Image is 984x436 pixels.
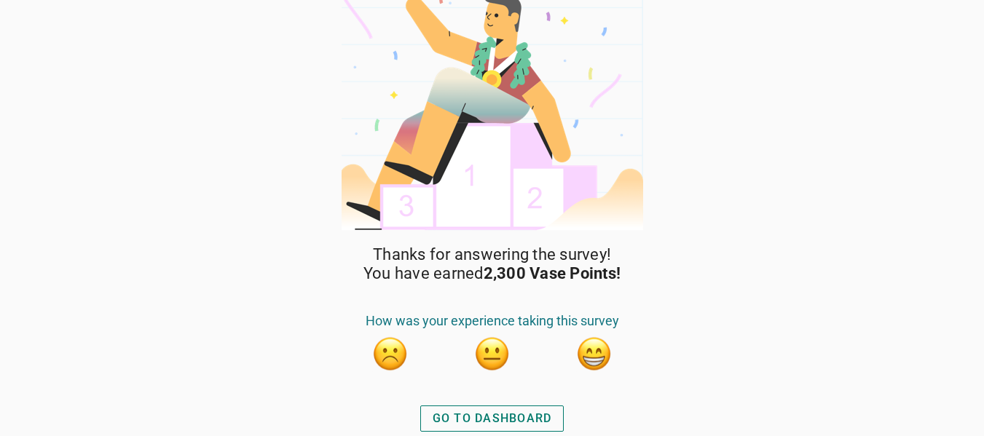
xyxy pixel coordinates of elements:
button: GO TO DASHBOARD [420,405,564,432]
span: You have earned [363,264,621,283]
span: Thanks for answering the survey! [373,245,611,264]
div: GO TO DASHBOARD [433,410,552,427]
div: How was your experience taking this survey [339,313,645,336]
strong: 2,300 Vase Points! [484,264,621,282]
